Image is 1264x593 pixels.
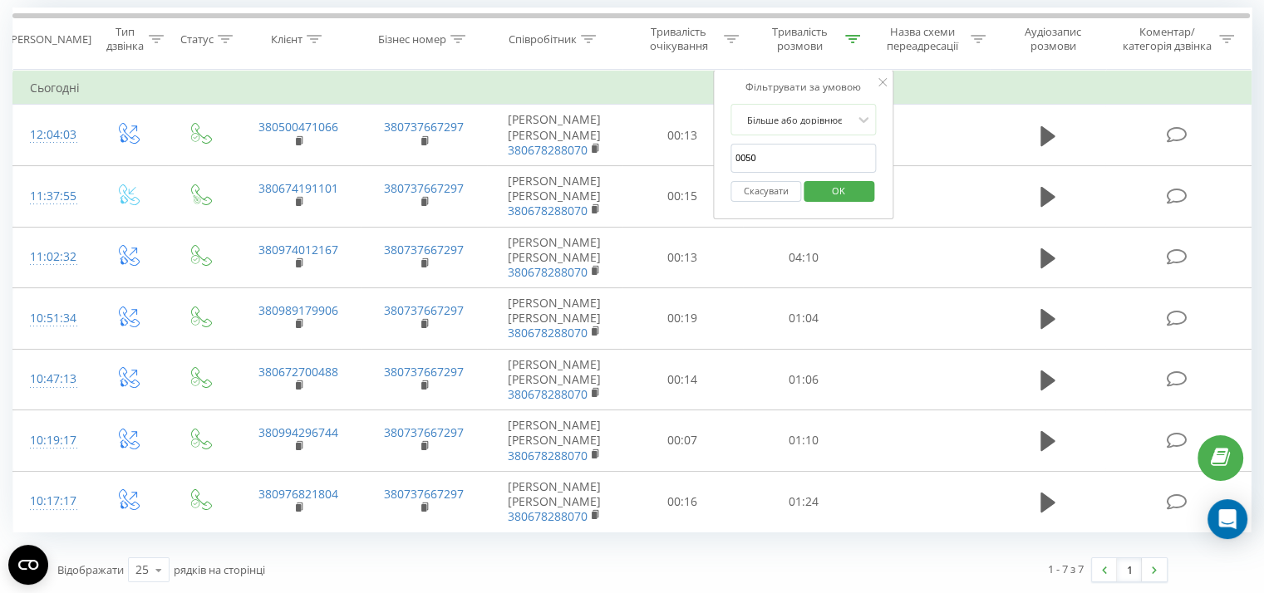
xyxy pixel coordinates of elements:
[384,424,464,440] a: 380737667297
[730,144,877,173] input: 00:00
[743,349,863,410] td: 01:06
[743,227,863,288] td: 04:10
[258,180,338,196] a: 380674191101
[487,471,622,532] td: [PERSON_NAME] [PERSON_NAME]
[487,410,622,472] td: [PERSON_NAME] [PERSON_NAME]
[258,424,338,440] a: 380994296744
[487,288,622,350] td: [PERSON_NAME] [PERSON_NAME]
[174,562,265,577] span: рядків на сторінці
[487,227,622,288] td: [PERSON_NAME] [PERSON_NAME]
[30,424,74,457] div: 10:19:17
[384,242,464,257] a: 380737667297
[7,32,91,47] div: [PERSON_NAME]
[508,264,588,280] a: 380678288070
[622,227,743,288] td: 00:13
[13,71,1252,105] td: Сьогодні
[622,105,743,166] td: 00:13
[508,142,588,158] a: 380678288070
[508,325,588,341] a: 380678288070
[258,364,338,380] a: 380672700488
[622,471,743,532] td: 00:16
[622,349,743,410] td: 00:14
[637,25,721,53] div: Тривалість очікування
[487,349,622,410] td: [PERSON_NAME] [PERSON_NAME]
[743,471,863,532] td: 01:24
[30,485,74,517] div: 10:17:17
[30,180,74,213] div: 11:37:55
[508,203,588,218] a: 380678288070
[743,288,863,350] td: 01:04
[879,25,966,53] div: Назва схеми переадресації
[758,25,841,53] div: Тривалість розмови
[271,32,302,47] div: Клієнт
[509,32,577,47] div: Співробітник
[258,242,338,257] a: 380974012167
[743,410,863,472] td: 01:10
[384,364,464,380] a: 380737667297
[8,545,48,585] button: Open CMP widget
[487,105,622,166] td: [PERSON_NAME] [PERSON_NAME]
[487,165,622,227] td: [PERSON_NAME] [PERSON_NAME]
[508,386,588,402] a: 380678288070
[258,486,338,502] a: 380976821804
[57,562,124,577] span: Відображати
[378,32,446,47] div: Бізнес номер
[622,165,743,227] td: 00:15
[105,25,144,53] div: Тип дзвінка
[508,448,588,463] a: 380678288070
[730,181,801,202] button: Скасувати
[804,181,874,202] button: OK
[30,119,74,151] div: 12:04:03
[508,508,588,524] a: 380678288070
[1117,558,1142,581] a: 1
[1048,561,1084,577] div: 1 - 7 з 7
[384,180,464,196] a: 380737667297
[258,119,338,135] a: 380500471066
[384,302,464,318] a: 380737667297
[258,302,338,318] a: 380989179906
[1005,25,1102,53] div: Аудіозапис розмови
[30,302,74,335] div: 10:51:34
[30,241,74,273] div: 11:02:32
[384,119,464,135] a: 380737667297
[622,410,743,472] td: 00:07
[1207,499,1247,539] div: Open Intercom Messenger
[730,79,877,96] div: Фільтрувати за умовою
[384,486,464,502] a: 380737667297
[180,32,214,47] div: Статус
[135,561,149,578] div: 25
[1118,25,1215,53] div: Коментар/категорія дзвінка
[30,363,74,395] div: 10:47:13
[622,288,743,350] td: 00:19
[815,178,862,203] span: OK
